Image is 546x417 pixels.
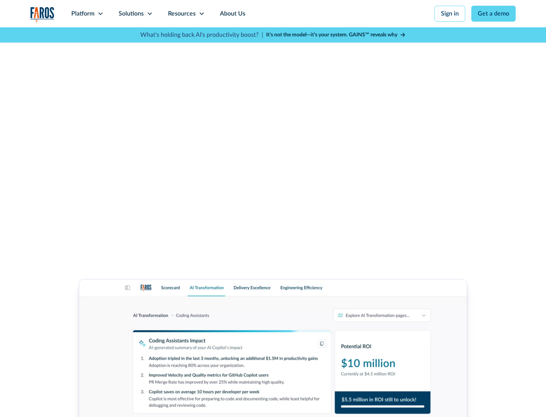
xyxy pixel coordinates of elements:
a: Get a demo [471,6,516,22]
a: It’s not the model—it’s your system. GAINS™ reveals why [266,31,406,39]
a: Sign in [435,6,465,22]
div: Platform [71,9,94,18]
img: Logo of the analytics and reporting company Faros. [30,7,55,22]
a: home [30,7,55,22]
div: Solutions [119,9,144,18]
strong: It’s not the model—it’s your system. GAINS™ reveals why [266,32,397,38]
div: Resources [168,9,196,18]
p: What's holding back AI's productivity boost? | [140,30,263,39]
